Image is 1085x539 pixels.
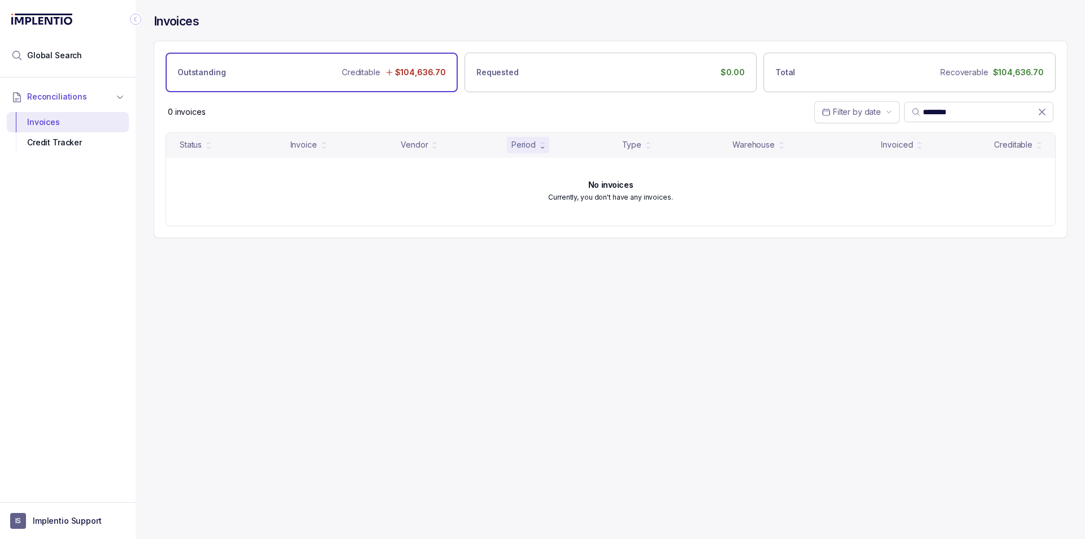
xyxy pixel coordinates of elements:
[27,50,82,61] span: Global Search
[881,139,913,150] div: Invoiced
[129,12,142,26] div: Collapse Icon
[33,515,102,527] p: Implentio Support
[993,67,1044,78] p: $104,636.70
[168,106,206,118] div: Remaining page entries
[721,67,745,78] p: $0.00
[401,139,428,150] div: Vendor
[622,139,641,150] div: Type
[833,107,881,117] span: Filter by date
[168,106,206,118] p: 0 invoices
[16,112,120,132] div: Invoices
[940,67,988,78] p: Recoverable
[994,139,1032,150] div: Creditable
[342,67,380,78] p: Creditable
[16,132,120,153] div: Credit Tracker
[7,110,129,156] div: Reconciliations
[732,139,775,150] div: Warehouse
[548,192,672,203] p: Currently, you don't have any invoices.
[775,67,795,78] p: Total
[290,139,317,150] div: Invoice
[154,14,199,29] h4: Invoices
[10,513,26,529] span: User initials
[177,67,225,78] p: Outstanding
[588,180,633,189] h6: No invoices
[822,106,881,118] search: Date Range Picker
[27,91,87,102] span: Reconciliations
[476,67,519,78] p: Requested
[10,513,125,529] button: User initialsImplentio Support
[395,67,446,78] p: $104,636.70
[7,84,129,109] button: Reconciliations
[814,101,900,123] button: Date Range Picker
[511,139,536,150] div: Period
[180,139,202,150] div: Status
